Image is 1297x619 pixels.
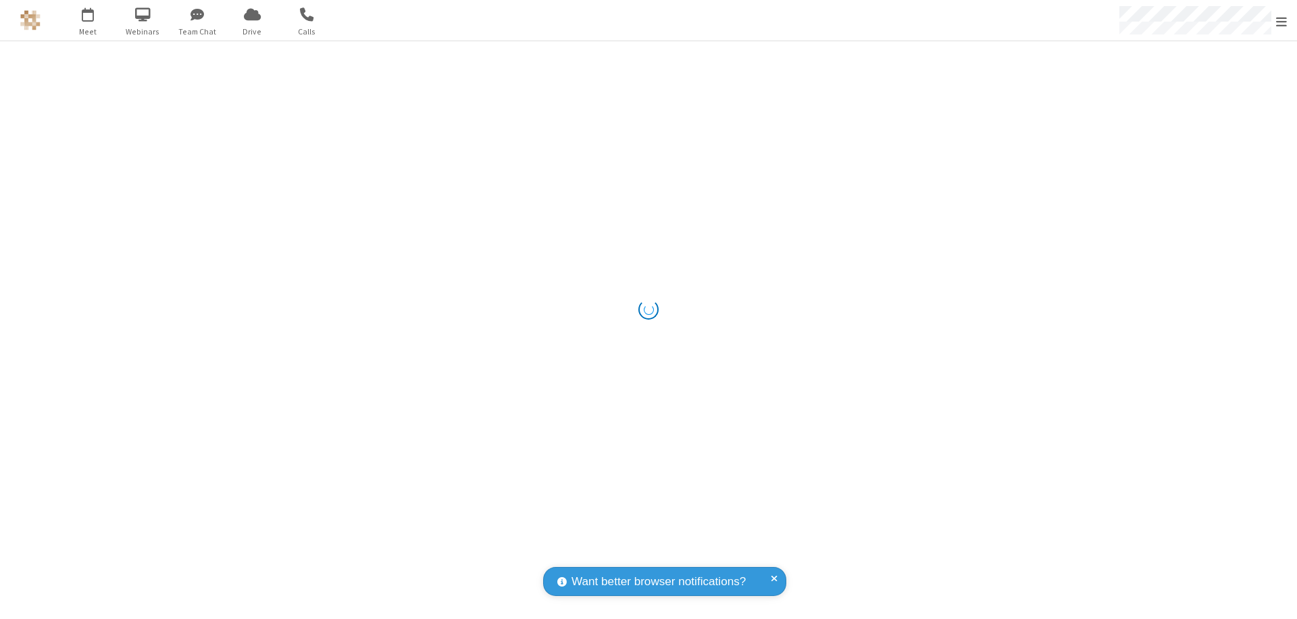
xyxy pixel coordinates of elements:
[63,26,113,38] span: Meet
[282,26,332,38] span: Calls
[172,26,223,38] span: Team Chat
[571,573,746,591] span: Want better browser notifications?
[227,26,278,38] span: Drive
[118,26,168,38] span: Webinars
[20,10,41,30] img: QA Selenium DO NOT DELETE OR CHANGE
